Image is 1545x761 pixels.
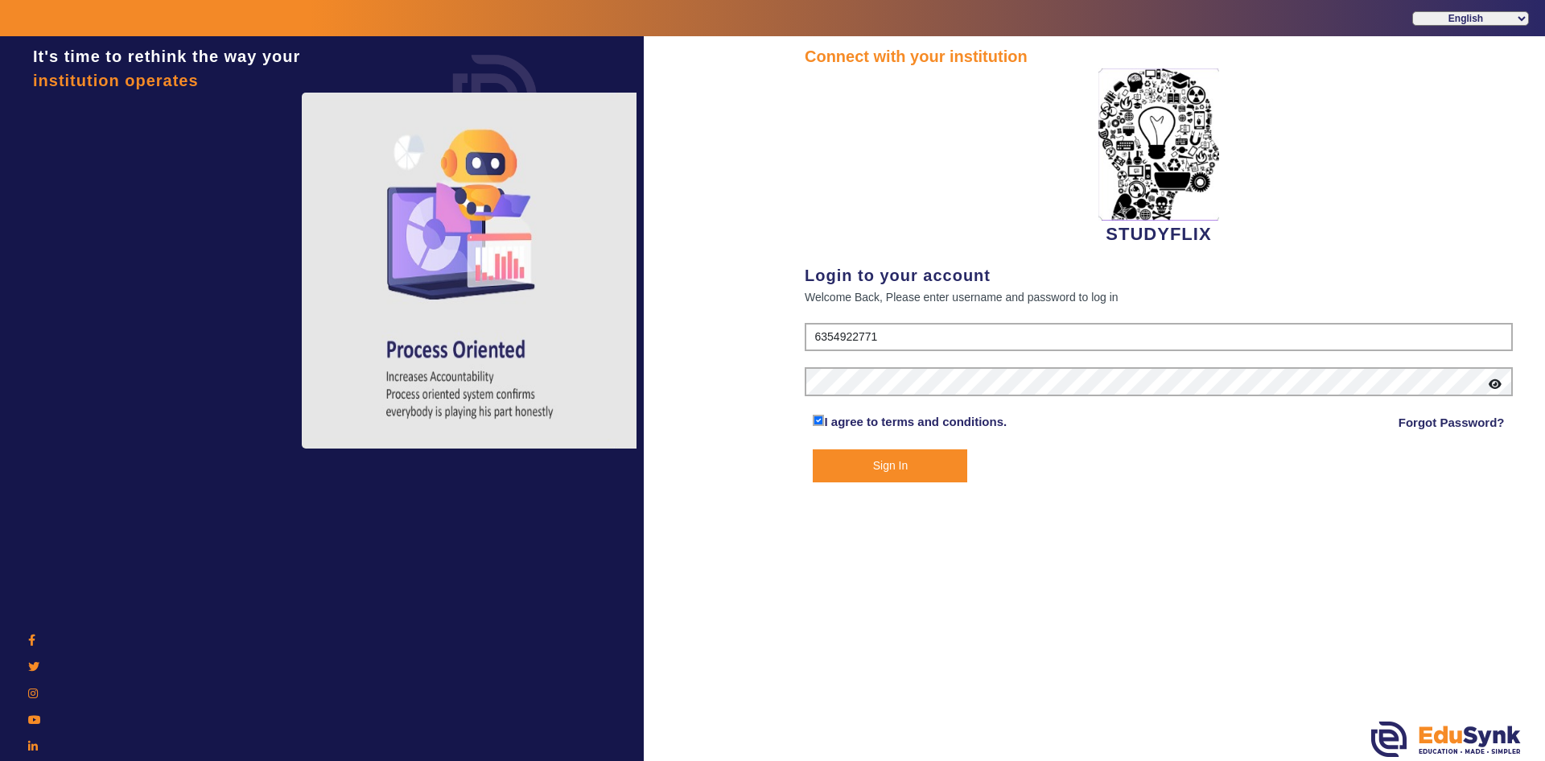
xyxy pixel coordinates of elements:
[1371,722,1521,757] img: edusynk.png
[1399,413,1505,432] a: Forgot Password?
[805,68,1513,247] div: STUDYFLIX
[33,72,199,89] span: institution operates
[813,449,967,482] button: Sign In
[435,36,555,157] img: login.png
[805,323,1513,352] input: User Name
[805,263,1513,287] div: Login to your account
[805,44,1513,68] div: Connect with your institution
[33,48,300,65] span: It's time to rethink the way your
[1098,68,1219,221] img: 2da83ddf-6089-4dce-a9e2-416746467bdd
[805,287,1513,307] div: Welcome Back, Please enter username and password to log in
[302,93,640,449] img: login4.png
[824,415,1007,428] a: I agree to terms and conditions.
